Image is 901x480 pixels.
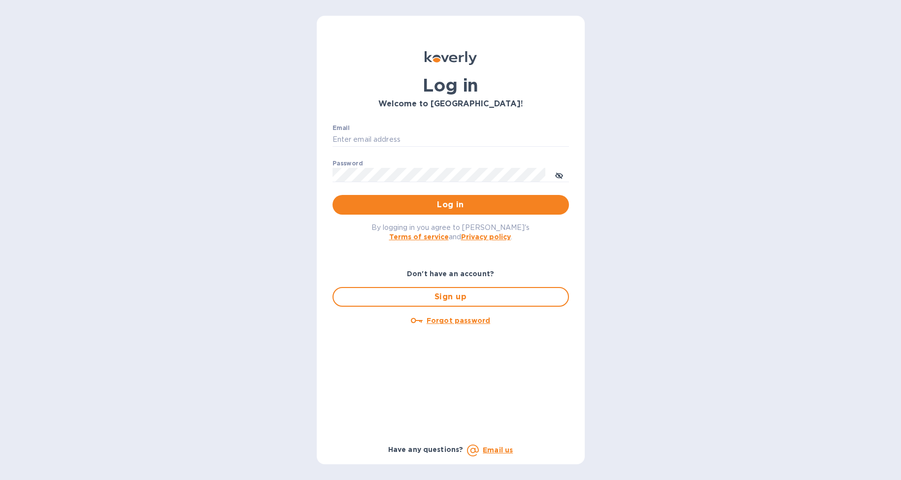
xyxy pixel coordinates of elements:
[333,195,569,215] button: Log in
[407,270,494,278] b: Don't have an account?
[389,233,449,241] a: Terms of service
[461,233,511,241] a: Privacy policy
[333,287,569,307] button: Sign up
[388,446,464,453] b: Have any questions?
[333,132,569,147] input: Enter email address
[333,160,363,166] label: Password
[333,99,569,109] h3: Welcome to [GEOGRAPHIC_DATA]!
[341,291,560,303] span: Sign up
[427,317,490,324] u: Forgot password
[483,446,513,454] a: Email us
[425,51,477,65] img: Koverly
[549,165,569,185] button: toggle password visibility
[333,75,569,96] h1: Log in
[371,224,530,241] span: By logging in you agree to [PERSON_NAME]'s and .
[340,199,561,211] span: Log in
[333,125,350,131] label: Email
